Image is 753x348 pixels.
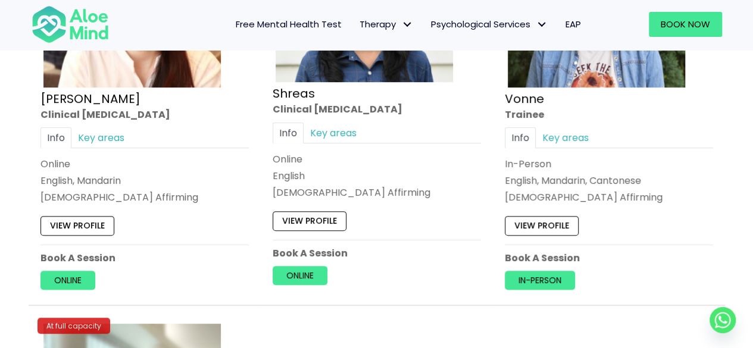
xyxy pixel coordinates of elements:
[557,12,590,37] a: EAP
[40,174,249,187] p: English, Mandarin
[505,251,713,265] p: Book A Session
[649,12,722,37] a: Book Now
[565,18,581,30] span: EAP
[32,5,109,44] img: Aloe mind Logo
[40,108,249,121] div: Clinical [MEDICAL_DATA]
[505,217,579,236] a: View profile
[505,90,544,107] a: Vonne
[273,169,481,183] p: English
[40,217,114,236] a: View profile
[273,246,481,260] p: Book A Session
[40,190,249,204] div: [DEMOGRAPHIC_DATA] Affirming
[304,123,363,143] a: Key areas
[661,18,710,30] span: Book Now
[236,18,342,30] span: Free Mental Health Test
[505,190,713,204] div: [DEMOGRAPHIC_DATA] Affirming
[533,16,551,33] span: Psychological Services: submenu
[273,102,481,116] div: Clinical [MEDICAL_DATA]
[273,85,315,102] a: Shreas
[536,127,595,148] a: Key areas
[399,16,416,33] span: Therapy: submenu
[360,18,413,30] span: Therapy
[273,152,481,166] div: Online
[505,174,713,187] p: English, Mandarin, Cantonese
[71,127,131,148] a: Key areas
[505,271,575,290] a: In-person
[505,157,713,171] div: In-Person
[40,127,71,148] a: Info
[40,90,140,107] a: [PERSON_NAME]
[40,271,95,290] a: Online
[40,251,249,265] p: Book A Session
[431,18,548,30] span: Psychological Services
[124,12,590,37] nav: Menu
[710,307,736,333] a: Whatsapp
[273,186,481,199] div: [DEMOGRAPHIC_DATA] Affirming
[40,157,249,171] div: Online
[273,266,327,285] a: Online
[422,12,557,37] a: Psychological ServicesPsychological Services: submenu
[273,211,346,230] a: View profile
[505,108,713,121] div: Trainee
[227,12,351,37] a: Free Mental Health Test
[273,123,304,143] a: Info
[351,12,422,37] a: TherapyTherapy: submenu
[505,127,536,148] a: Info
[38,318,110,334] div: At full capacity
